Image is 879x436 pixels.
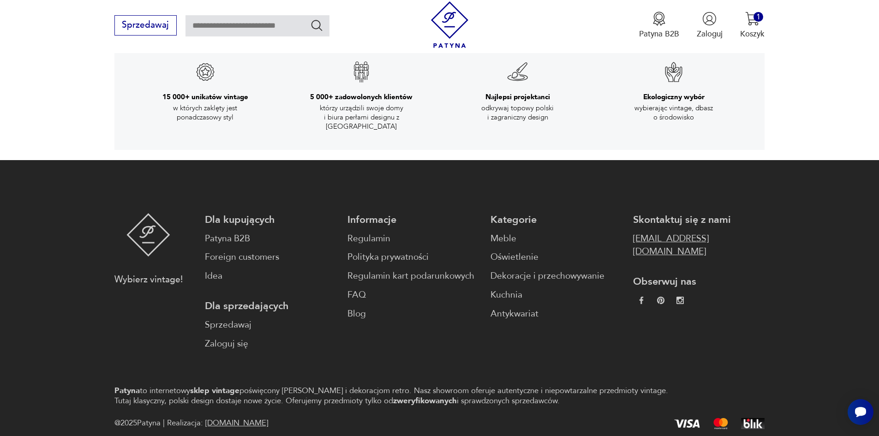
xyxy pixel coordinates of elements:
img: da9060093f698e4c3cedc1453eec5031.webp [638,297,645,304]
span: Realizacja: [167,417,268,430]
a: Sprzedawaj [205,318,336,332]
img: BLIK [741,418,765,429]
h3: Najlepsi projektanci [485,92,550,102]
p: odkrywaj topowy polski i zagraniczny design [467,103,568,122]
p: Patyna B2B [639,29,679,39]
img: Visa [674,419,700,428]
button: Szukaj [310,18,323,32]
iframe: Smartsupp widget button [848,399,873,425]
a: Ikona medaluPatyna B2B [639,12,679,39]
a: Zaloguj się [205,337,336,351]
p: którzy urządzili swoje domy i biura perłami designu z [GEOGRAPHIC_DATA] [311,103,412,131]
img: Znak gwarancji jakości [663,61,685,83]
strong: Patyna [114,385,140,396]
a: Regulamin [347,232,479,245]
img: 37d27d81a828e637adc9f9cb2e3d3a8a.webp [657,297,664,304]
a: [EMAIL_ADDRESS][DOMAIN_NAME] [633,232,765,259]
a: Kuchnia [490,288,622,302]
strong: sklep vintage [190,385,239,396]
a: Meble [490,232,622,245]
a: FAQ [347,288,479,302]
img: Patyna - sklep z meblami i dekoracjami vintage [126,213,170,257]
a: Antykwariat [490,307,622,321]
div: 1 [753,12,763,22]
p: Dla sprzedających [205,299,336,313]
button: Sprzedawaj [114,15,177,36]
p: Skontaktuj się z nami [633,213,765,227]
span: @ 2025 Patyna [114,417,161,430]
img: Ikonka użytkownika [702,12,717,26]
p: wybierając vintage, dbasz o środowisko [623,103,724,122]
a: Regulamin kart podarunkowych [347,269,479,283]
strong: zweryfikowanych [393,395,457,406]
button: 1Koszyk [740,12,765,39]
a: Dekoracje i przechowywanie [490,269,622,283]
p: Obserwuj nas [633,275,765,288]
img: Znak gwarancji jakości [507,61,529,83]
a: Sprzedawaj [114,22,177,30]
p: Informacje [347,213,479,227]
img: Znak gwarancji jakości [194,61,216,83]
h3: 15 000+ unikatów vintage [162,92,248,102]
img: Mastercard [713,418,728,429]
button: Zaloguj [697,12,723,39]
p: Koszyk [740,29,765,39]
img: Patyna - sklep z meblami i dekoracjami vintage [426,1,473,48]
a: Polityka prywatności [347,251,479,264]
a: Oświetlenie [490,251,622,264]
p: Wybierz vintage! [114,273,183,287]
a: [DOMAIN_NAME] [205,418,268,428]
p: Zaloguj [697,29,723,39]
p: to internetowy poświęcony [PERSON_NAME] i dekoracjom retro. Nasz showroom oferuje autentyczne i n... [114,386,682,406]
button: Patyna B2B [639,12,679,39]
h3: 5 000+ zadowolonych klientów [310,92,413,102]
p: w których zaklęty jest ponadczasowy styl [155,103,256,122]
p: Dla kupujących [205,213,336,227]
p: Kategorie [490,213,622,227]
img: Ikona koszyka [745,12,759,26]
a: Foreign customers [205,251,336,264]
div: | [163,417,165,430]
a: Blog [347,307,479,321]
a: Patyna B2B [205,232,336,245]
h3: Ekologiczny wybór [643,92,705,102]
img: Znak gwarancji jakości [350,61,372,83]
a: Idea [205,269,336,283]
img: Ikona medalu [652,12,666,26]
img: c2fd9cf7f39615d9d6839a72ae8e59e5.webp [676,297,684,304]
